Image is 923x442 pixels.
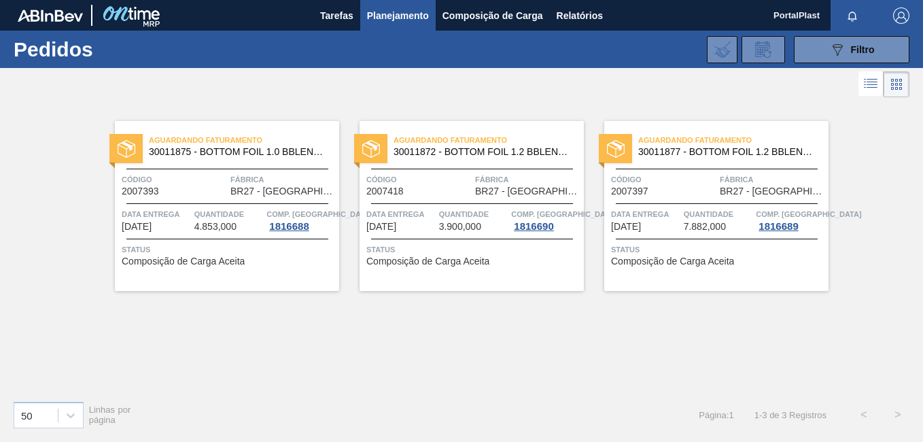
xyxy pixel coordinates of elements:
span: 1 - 3 de 3 Registros [754,410,826,420]
span: 2007418 [366,186,404,197]
span: Composição de Carga Aceita [366,256,489,267]
span: Quantidade [439,207,508,221]
span: BR27 - Nova Minas [475,186,580,197]
span: Planejamento [367,7,429,24]
span: Data entrega [366,207,436,221]
div: Visão em Lista [858,71,884,97]
a: statusAguardando Faturamento30011875 - BOTTOM FOIL 1.0 BBLEND C EVOAHCódigo2007393FábricaBR27 - [... [94,121,339,291]
span: Fábrica [720,173,825,186]
div: 1816689 [756,221,801,232]
a: statusAguardando Faturamento30011877 - BOTTOM FOIL 1.2 BBLEND C EVOAHCódigo2007397FábricaBR27 - [... [584,121,829,291]
a: Comp. [GEOGRAPHIC_DATA]1816689 [756,207,825,232]
span: Relatórios [557,7,603,24]
span: Tarefas [320,7,353,24]
span: 29/08/2025 [366,222,396,232]
span: Aguardando Faturamento [394,133,584,147]
span: Comp. Carga [756,207,861,221]
span: 4.853,000 [194,222,237,232]
span: 2007393 [122,186,159,197]
span: Fábrica [230,173,336,186]
div: Solicitação de Revisão de Pedidos [742,36,785,63]
h1: Pedidos [14,41,204,57]
button: < [847,398,881,432]
img: status [607,140,625,158]
img: Logout [893,7,909,24]
span: Filtro [851,44,875,55]
span: BR27 - Nova Minas [720,186,825,197]
a: statusAguardando Faturamento30011872 - BOTTOM FOIL 1.2 BBLEND S EVOAHCódigo2007418FábricaBR27 - [... [339,121,584,291]
span: Linhas por página [89,405,131,425]
span: Comp. Carga [266,207,372,221]
div: 1816690 [511,221,556,232]
div: Visão em Cards [884,71,909,97]
button: > [881,398,915,432]
div: 50 [21,409,33,421]
span: 30011877 - BOTTOM FOIL 1.2 BBLEND C EVOAH [638,147,818,157]
span: Aguardando Faturamento [638,133,829,147]
span: 7.882,000 [684,222,726,232]
span: 3.900,000 [439,222,481,232]
span: Composição de Carga Aceita [122,256,245,267]
span: Comp. Carga [511,207,616,221]
div: Importar Negociações dos Pedidos [707,36,737,63]
span: 2007397 [611,186,648,197]
a: Comp. [GEOGRAPHIC_DATA]1816688 [266,207,336,232]
span: 29/08/2025 [611,222,641,232]
span: Quantidade [684,207,753,221]
span: 30011872 - BOTTOM FOIL 1.2 BBLEND S EVOAH [394,147,573,157]
span: Fábrica [475,173,580,186]
span: BR27 - Nova Minas [230,186,336,197]
span: Data entrega [611,207,680,221]
span: Status [122,243,336,256]
img: status [362,140,380,158]
span: Aguardando Faturamento [149,133,339,147]
span: Código [611,173,716,186]
span: Status [611,243,825,256]
span: Composição de Carga Aceita [611,256,734,267]
span: Status [366,243,580,256]
span: Código [122,173,227,186]
span: 28/08/2025 [122,222,152,232]
a: Comp. [GEOGRAPHIC_DATA]1816690 [511,207,580,232]
img: TNhmsLtSVTkK8tSr43FrP2fwEKptu5GPRR3wAAAABJRU5ErkJggg== [18,10,83,22]
span: Código [366,173,472,186]
span: 30011875 - BOTTOM FOIL 1.0 BBLEND C EVOAH [149,147,328,157]
span: Data entrega [122,207,191,221]
img: status [118,140,135,158]
button: Filtro [794,36,909,63]
button: Notificações [831,6,874,25]
span: Composição de Carga [442,7,543,24]
span: Quantidade [194,207,264,221]
div: 1816688 [266,221,311,232]
span: Página : 1 [699,410,733,420]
